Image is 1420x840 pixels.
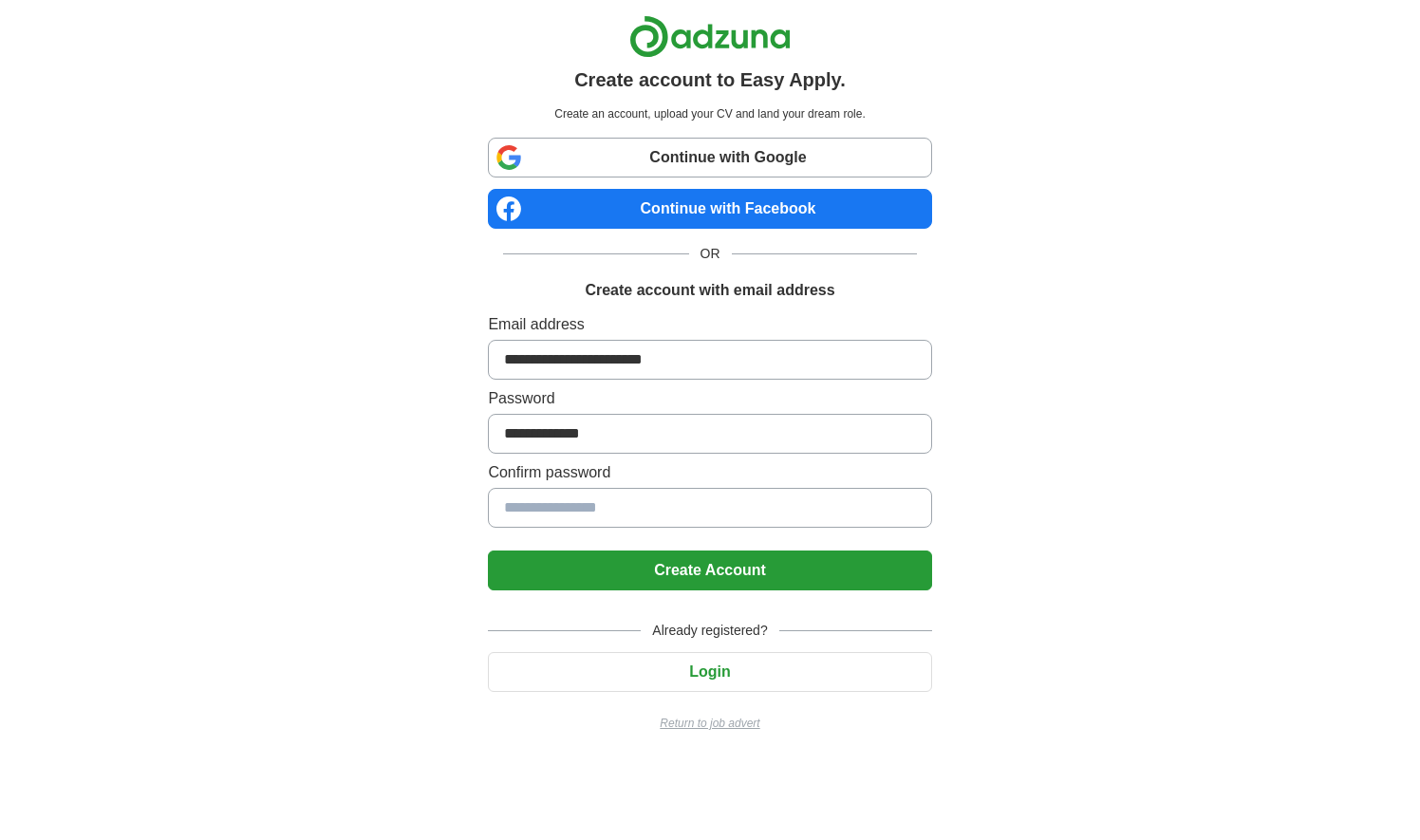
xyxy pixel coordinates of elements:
a: Continue with Facebook [488,189,931,229]
label: Email address [488,313,931,336]
h1: Create account to Easy Apply. [574,65,846,94]
button: Login [488,652,931,692]
img: Adzuna logo [629,15,791,58]
label: Password [488,387,931,410]
span: Already registered? [641,621,778,641]
a: Login [488,663,931,680]
button: Create Account [488,551,931,590]
p: Create an account, upload your CV and land your dream role. [492,105,927,122]
span: OR [689,244,732,264]
a: Return to job advert [488,715,931,732]
h1: Create account with email address [585,279,834,302]
a: Continue with Google [488,138,931,177]
label: Confirm password [488,461,931,484]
